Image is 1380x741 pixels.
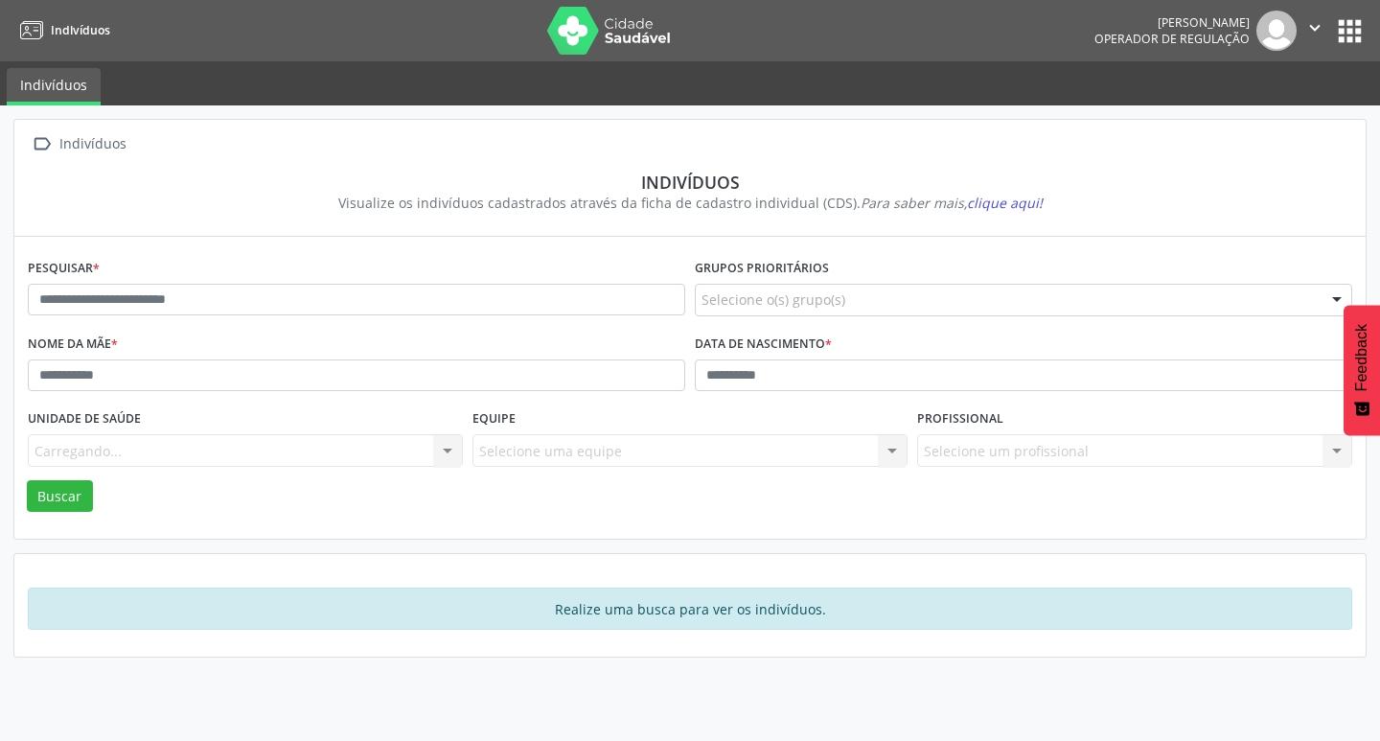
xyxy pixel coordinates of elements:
div: [PERSON_NAME] [1094,14,1250,31]
div: Indivíduos [41,172,1339,193]
i:  [1304,17,1325,38]
button: Buscar [27,480,93,513]
label: Pesquisar [28,254,100,284]
button: Feedback - Mostrar pesquisa [1344,305,1380,435]
a: Indivíduos [13,14,110,46]
a:  Indivíduos [28,130,129,158]
span: Selecione o(s) grupo(s) [701,289,845,310]
label: Profissional [917,405,1003,434]
span: clique aqui! [967,194,1043,212]
div: Realize uma busca para ver os indivíduos. [28,588,1352,630]
a: Indivíduos [7,68,101,105]
label: Grupos prioritários [695,254,829,284]
i: Para saber mais, [861,194,1043,212]
span: Operador de regulação [1094,31,1250,47]
label: Nome da mãe [28,330,118,359]
button:  [1297,11,1333,51]
label: Data de nascimento [695,330,832,359]
label: Equipe [472,405,516,434]
i:  [28,130,56,158]
span: Feedback [1353,324,1370,391]
img: img [1256,11,1297,51]
span: Indivíduos [51,22,110,38]
label: Unidade de saúde [28,405,141,434]
div: Visualize os indivíduos cadastrados através da ficha de cadastro individual (CDS). [41,193,1339,213]
button: apps [1333,14,1367,48]
div: Indivíduos [56,130,129,158]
